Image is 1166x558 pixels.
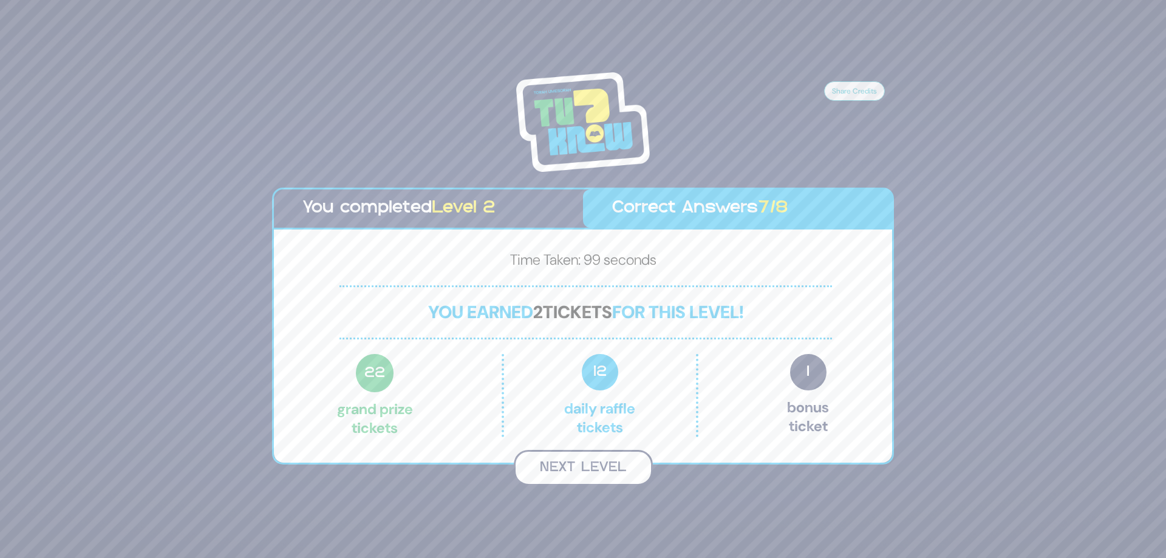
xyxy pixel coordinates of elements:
span: 22 [356,354,394,392]
span: 2 [533,301,543,324]
img: Tournament Logo [516,72,650,172]
p: Time Taken: 99 seconds [293,249,873,276]
span: Level 2 [432,200,495,216]
button: Next Level [514,450,653,486]
span: 7/8 [758,200,788,216]
p: Correct Answers [612,196,863,222]
p: Grand Prize tickets [337,354,413,437]
p: Daily Raffle tickets [530,354,670,437]
span: You earned for this level! [428,301,744,324]
button: Share Credits [824,81,885,101]
span: 12 [582,354,618,390]
span: tickets [543,301,612,324]
span: 1 [790,354,827,390]
p: Bonus ticket [787,354,829,437]
p: You completed [303,196,554,222]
